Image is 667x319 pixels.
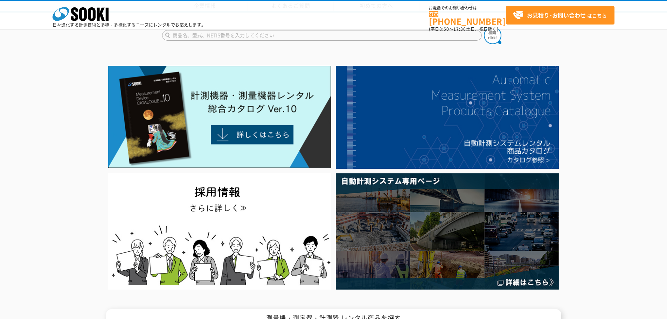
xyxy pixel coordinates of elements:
[484,27,501,44] img: btn_search.png
[108,66,331,168] img: Catalog Ver10
[506,6,614,25] a: お見積り･お問い合わせはこちら
[53,23,206,27] p: 日々進化する計測技術と多種・多様化するニーズにレンタルでお応えします。
[439,26,449,32] span: 8:50
[429,26,498,32] span: (平日 ～ 土日、祝日除く)
[336,173,559,289] img: 自動計測システム専用ページ
[453,26,466,32] span: 17:30
[513,10,607,21] span: はこちら
[108,173,331,289] img: SOOKI recruit
[527,11,586,19] strong: お見積り･お問い合わせ
[429,6,506,10] span: お電話でのお問い合わせは
[336,66,559,169] img: 自動計測システムカタログ
[162,30,482,41] input: 商品名、型式、NETIS番号を入力してください
[429,11,506,25] a: [PHONE_NUMBER]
